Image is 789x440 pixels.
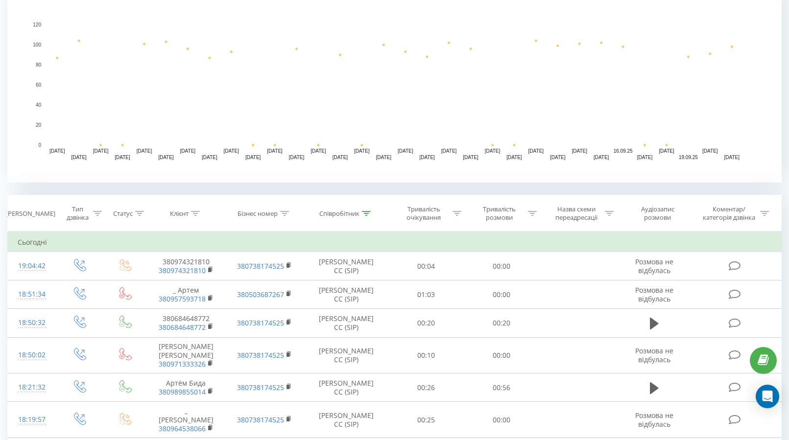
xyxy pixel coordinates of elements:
td: 00:25 [388,402,464,438]
td: 00:00 [464,280,539,309]
div: Тип дзвінка [65,205,91,222]
td: _ Артем [146,280,225,309]
text: [DATE] [702,148,718,154]
a: 380503687267 [237,290,284,299]
text: [DATE] [245,155,261,160]
a: 380964538066 [159,424,206,433]
div: Бізнес номер [238,209,278,218]
text: [DATE] [354,148,370,154]
div: 18:51:34 [18,285,46,304]
div: 19:04:42 [18,256,46,276]
div: Аудіозапис розмови [627,205,688,222]
td: [PERSON_NAME] CC (SIP) [304,309,388,337]
a: 380738174525 [237,415,284,424]
text: [DATE] [49,148,65,154]
td: 380684648772 [146,309,225,337]
text: [DATE] [463,155,478,160]
text: [DATE] [158,155,174,160]
div: Open Intercom Messenger [756,385,779,408]
div: [PERSON_NAME] [6,209,55,218]
a: 380684648772 [159,323,206,332]
text: [DATE] [485,148,501,154]
td: [PERSON_NAME] CC (SIP) [304,280,388,309]
div: Коментар/категорія дзвінка [700,205,758,222]
div: Тривалість очікування [398,205,450,222]
td: 00:10 [388,337,464,373]
text: [DATE] [441,148,457,154]
text: [DATE] [93,148,109,154]
div: 18:19:57 [18,410,46,429]
div: 18:50:32 [18,313,46,332]
text: [DATE] [398,148,413,154]
text: [DATE] [180,148,196,154]
text: [DATE] [594,155,609,160]
span: Розмова не відбулась [635,346,673,364]
text: [DATE] [137,148,152,154]
div: Назва схеми переадресації [550,205,602,222]
a: 380738174525 [237,261,284,271]
text: 40 [36,102,42,108]
td: 00:04 [388,252,464,280]
div: Тривалість розмови [473,205,526,222]
text: [DATE] [419,155,435,160]
span: Розмова не відбулась [635,411,673,429]
td: 01:03 [388,280,464,309]
td: 00:00 [464,402,539,438]
text: 100 [33,42,41,47]
a: 380957593718 [159,294,206,303]
text: [DATE] [659,148,674,154]
text: [DATE] [376,155,392,160]
text: [DATE] [289,155,305,160]
div: Співробітник [319,209,359,218]
div: Клієнт [170,209,189,218]
a: 380738174525 [237,318,284,327]
text: [DATE] [223,148,239,154]
text: [DATE] [115,155,130,160]
text: 16.09.25 [614,148,633,154]
td: 00:20 [464,309,539,337]
a: 380974321810 [159,266,206,275]
text: 120 [33,22,41,27]
a: 380738174525 [237,350,284,360]
span: Розмова не відбулась [635,257,673,275]
text: 19.09.25 [679,155,698,160]
a: 380971333326 [159,359,206,369]
div: 18:50:02 [18,346,46,365]
text: 60 [36,82,42,88]
td: [PERSON_NAME] CC (SIP) [304,373,388,402]
text: [DATE] [267,148,283,154]
text: [DATE] [311,148,326,154]
text: [DATE] [71,155,87,160]
td: [PERSON_NAME] CC (SIP) [304,402,388,438]
text: 20 [36,122,42,128]
td: 00:00 [464,252,539,280]
td: 00:26 [388,373,464,402]
text: 0 [38,142,41,148]
td: [PERSON_NAME] CC (SIP) [304,337,388,373]
div: Статус [113,209,133,218]
td: [PERSON_NAME] [PERSON_NAME] [146,337,225,373]
td: Артём Бида [146,373,225,402]
td: 00:00 [464,337,539,373]
a: 380738174525 [237,383,284,392]
text: [DATE] [202,155,217,160]
text: [DATE] [724,155,740,160]
td: [PERSON_NAME] CC (SIP) [304,252,388,280]
td: 00:56 [464,373,539,402]
text: [DATE] [550,155,566,160]
text: 80 [36,62,42,68]
text: [DATE] [528,148,544,154]
div: 18:21:32 [18,378,46,397]
td: 380974321810 [146,252,225,280]
text: [DATE] [506,155,522,160]
text: [DATE] [333,155,348,160]
text: [DATE] [637,155,653,160]
span: Розмова не відбулась [635,285,673,303]
td: 00:20 [388,309,464,337]
a: 380989855014 [159,387,206,396]
td: Сьогодні [8,232,782,252]
text: [DATE] [572,148,587,154]
td: _ [PERSON_NAME] [146,402,225,438]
